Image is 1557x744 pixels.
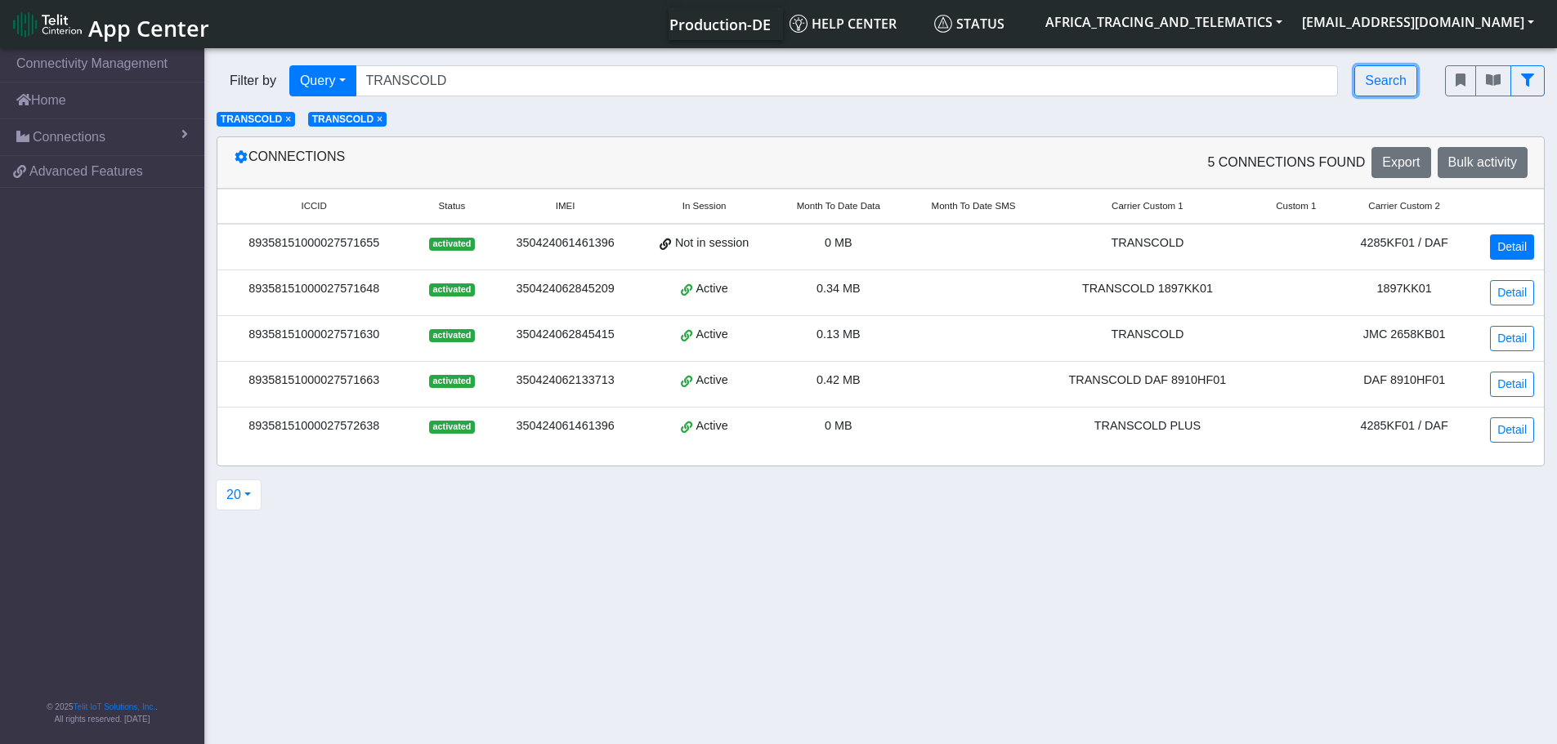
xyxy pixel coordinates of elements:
button: Close [285,114,291,124]
div: 350424062845415 [503,326,628,344]
div: 1897KK01 [1349,280,1461,298]
span: Carrier Custom 2 [1368,199,1440,213]
a: Telit IoT Solutions, Inc. [74,702,155,711]
span: IMEI [556,199,575,213]
div: 350424061461396 [503,234,628,252]
span: ICCID [301,199,326,213]
span: 0.34 MB [817,282,861,295]
span: 0.13 MB [817,327,861,341]
span: Bulk activity [1448,155,1517,169]
span: In Session [682,199,727,213]
span: activated [429,283,474,296]
span: Filter by [217,71,289,91]
div: TRANSCOLD [1051,234,1244,252]
span: 0 MB [825,419,852,432]
span: × [377,114,383,125]
span: Custom 1 [1276,199,1316,213]
span: activated [429,421,474,434]
span: Active [696,417,728,435]
button: Query [289,65,356,96]
span: Active [696,372,728,390]
a: Your current platform instance [669,7,770,40]
div: TRANSCOLD [1051,326,1244,344]
div: TRANSCOLD DAF 8910HF01 [1051,372,1244,390]
input: Search... [356,65,1339,96]
span: Status [934,15,1004,33]
span: Production-DE [669,15,771,34]
span: TRANSCOLD [312,114,374,125]
div: fitlers menu [1445,65,1545,96]
span: Active [696,280,728,298]
div: TRANSCOLD 1897KK01 [1051,280,1244,298]
div: JMC 2658KB01 [1349,326,1461,344]
span: Export [1382,155,1420,169]
div: 89358151000027571655 [227,234,400,252]
span: Help center [790,15,897,33]
a: Detail [1490,417,1534,443]
a: Detail [1490,234,1534,260]
button: Search [1354,65,1417,96]
a: Detail [1490,326,1534,351]
div: 4285KF01 / DAF [1349,417,1461,435]
span: 0 MB [825,236,852,249]
div: DAF 8910HF01 [1349,372,1461,390]
div: 350424062845209 [503,280,628,298]
span: activated [429,329,474,342]
span: Month To Date Data [797,199,880,213]
button: Close [377,114,383,124]
span: Advanced Features [29,162,143,181]
button: Bulk activity [1438,147,1528,178]
span: TRANSCOLD [221,114,282,125]
span: 0.42 MB [817,373,861,386]
span: Month To Date SMS [932,199,1016,213]
span: activated [429,375,474,388]
button: AFRICA_TRACING_AND_TELEMATICS [1036,7,1292,37]
div: 4285KF01 / DAF [1349,234,1461,252]
div: 350424061461396 [503,417,628,435]
div: 89358151000027571663 [227,372,400,390]
button: [EMAIL_ADDRESS][DOMAIN_NAME] [1292,7,1544,37]
span: App Center [88,13,209,43]
span: × [285,114,291,125]
span: Connections [33,127,105,147]
a: App Center [13,7,207,42]
div: 89358151000027572638 [227,417,400,435]
div: 350424062133713 [503,372,628,390]
img: status.svg [934,15,952,33]
span: Active [696,326,728,344]
a: Detail [1490,372,1534,397]
a: Help center [783,7,928,40]
button: Export [1371,147,1430,178]
span: Not in session [675,234,749,252]
span: 5 Connections found [1207,153,1365,172]
div: 89358151000027571648 [227,280,400,298]
img: knowledge.svg [790,15,808,33]
button: 20 [216,479,262,510]
div: Connections [221,147,881,178]
div: 89358151000027571630 [227,326,400,344]
span: Status [439,199,466,213]
span: Carrier Custom 1 [1112,199,1183,213]
a: Status [928,7,1036,40]
a: Detail [1490,280,1534,305]
img: logo-telit-cinterion-gw-new.png [13,11,82,38]
span: activated [429,238,474,251]
div: TRANSCOLD PLUS [1051,417,1244,435]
